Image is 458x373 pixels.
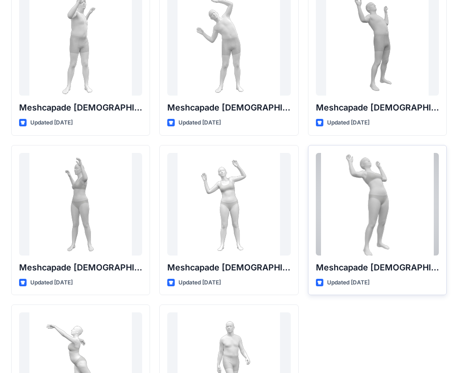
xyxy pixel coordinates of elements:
[316,261,439,274] p: Meshcapade [DEMOGRAPHIC_DATA] Bend Forward to Back Animation
[167,261,290,274] p: Meshcapade [DEMOGRAPHIC_DATA] Bend Side to Side Animation
[167,153,290,256] a: Meshcapade Female Bend Side to Side Animation
[327,118,369,128] p: Updated [DATE]
[30,278,73,288] p: Updated [DATE]
[19,261,142,274] p: Meshcapade [DEMOGRAPHIC_DATA] Stretch Side To Side Animation
[30,118,73,128] p: Updated [DATE]
[19,101,142,114] p: Meshcapade [DEMOGRAPHIC_DATA] Stretch Side To Side Animation
[178,118,221,128] p: Updated [DATE]
[167,101,290,114] p: Meshcapade [DEMOGRAPHIC_DATA] Bend Side To Side Animation
[316,101,439,114] p: Meshcapade [DEMOGRAPHIC_DATA] Bend Forward To Back Animation
[316,153,439,256] a: Meshcapade Female Bend Forward to Back Animation
[178,278,221,288] p: Updated [DATE]
[19,153,142,256] a: Meshcapade Female Stretch Side To Side Animation
[327,278,369,288] p: Updated [DATE]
